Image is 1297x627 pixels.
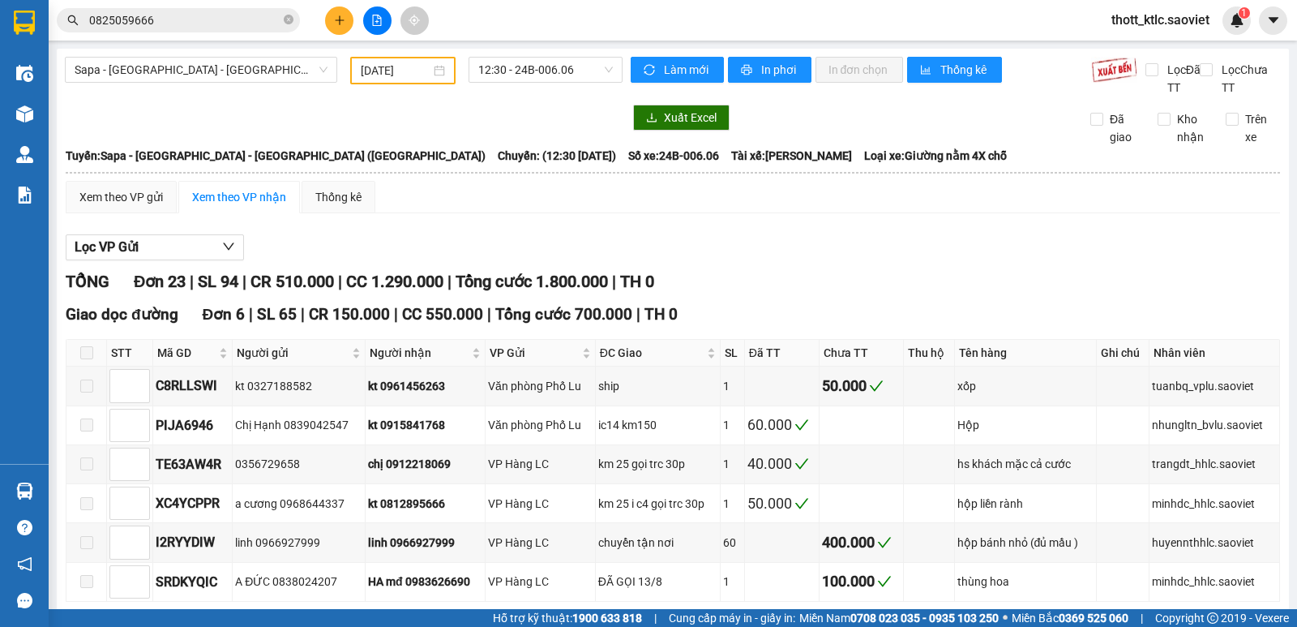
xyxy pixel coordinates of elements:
span: ĐC Giao [600,344,704,362]
td: TE63AW4R [153,445,233,484]
div: a cương 0968644337 [235,495,362,513]
div: XC4YCPPR [156,493,229,513]
span: aim [409,15,420,26]
img: warehouse-icon [16,146,33,163]
button: syncLàm mới [631,57,724,83]
div: Văn phòng Phố Lu [488,377,593,395]
th: STT [107,340,153,367]
span: Thống kê [940,61,989,79]
span: | [654,609,657,627]
span: Loại xe: Giường nằm 4X chỗ [864,147,1007,165]
img: 9k= [1091,57,1137,83]
th: Thu hộ [904,340,954,367]
div: kt 0327188582 [235,377,362,395]
div: linh 0966927999 [235,534,362,552]
span: plus [334,15,345,26]
th: Chưa TT [820,340,904,367]
div: 1 [723,377,742,395]
span: | [301,305,305,324]
span: bar-chart [920,64,934,77]
div: 60 [723,534,742,552]
span: notification [17,556,32,572]
div: huyennthhlc.saoviet [1152,534,1277,552]
span: CR 510.000 [250,272,334,291]
img: icon-new-feature [1230,13,1244,28]
span: | [612,272,616,291]
sup: 1 [1239,7,1250,19]
div: Chị Hạnh 0839042547 [235,416,362,434]
th: SL [721,340,745,367]
span: close-circle [284,13,293,28]
span: down [222,240,235,253]
div: Xem theo VP nhận [192,188,286,206]
td: PIJA6946 [153,406,233,445]
span: CR 150.000 [309,305,390,324]
span: caret-down [1266,13,1281,28]
div: VP Hàng LC [488,534,593,552]
div: I2RYYDIW [156,532,229,552]
span: Đơn 6 [203,305,246,324]
span: TH 0 [620,272,654,291]
span: download [646,112,657,125]
span: TỔNG [66,272,109,291]
span: Mã GD [157,344,216,362]
span: file-add [371,15,383,26]
td: VP Hàng LC [486,484,596,523]
span: | [249,305,253,324]
strong: 0708 023 035 - 0935 103 250 [850,612,999,625]
div: linh 0966927999 [368,534,482,552]
span: Người nhận [370,344,469,362]
span: In phơi [761,61,798,79]
div: VP Hàng LC [488,495,593,513]
th: Nhân viên [1149,340,1280,367]
td: I2RYYDIW [153,523,233,562]
div: ĐÃ GỌI 13/8 [598,573,717,590]
span: Lọc Chưa TT [1215,61,1281,97]
span: Đơn 23 [134,272,186,291]
div: VP Hàng LC [488,455,593,473]
span: Sapa - Lào Cai - Hà Nội (Giường) [75,58,327,82]
div: 0356729658 [235,455,362,473]
span: | [394,305,398,324]
span: Giao dọc đường [66,305,178,324]
span: Trên xe [1239,110,1281,146]
input: 12/08/2025 [361,62,431,79]
div: ic14 km150 [598,416,717,434]
span: CC 1.290.000 [346,272,443,291]
td: VP Hàng LC [486,445,596,484]
div: PIJA6946 [156,415,229,436]
div: 1 [723,455,742,473]
span: Đã giao [1103,110,1145,146]
div: Hộp [957,416,1094,434]
strong: 1900 633 818 [572,612,642,625]
div: ship [598,377,717,395]
span: Kho nhận [1171,110,1213,146]
div: A ĐỨC 0838024207 [235,573,362,590]
span: search [67,15,79,26]
span: CC 550.000 [402,305,483,324]
span: 1 [1241,7,1247,19]
button: downloadXuất Excel [633,105,730,131]
td: C8RLLSWI [153,367,233,406]
div: hộp liền rành [957,495,1094,513]
span: | [242,272,246,291]
span: Lọc Đã TT [1161,61,1203,97]
span: | [338,272,342,291]
div: 50.000 [822,375,901,397]
span: question-circle [17,520,32,535]
div: kt 0961456263 [368,377,482,395]
span: Chuyến: (12:30 [DATE]) [498,147,616,165]
img: warehouse-icon [16,483,33,500]
span: Số xe: 24B-006.06 [628,147,719,165]
div: tuanbq_vplu.saoviet [1152,377,1277,395]
button: printerIn phơi [728,57,811,83]
span: | [190,272,194,291]
button: aim [400,6,429,35]
button: file-add [363,6,392,35]
span: copyright [1207,612,1218,624]
span: ⚪️ [1003,615,1008,621]
span: Tài xế: [PERSON_NAME] [731,147,852,165]
span: printer [741,64,755,77]
button: In đơn chọn [815,57,904,83]
span: Tổng cước 1.800.000 [456,272,608,291]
